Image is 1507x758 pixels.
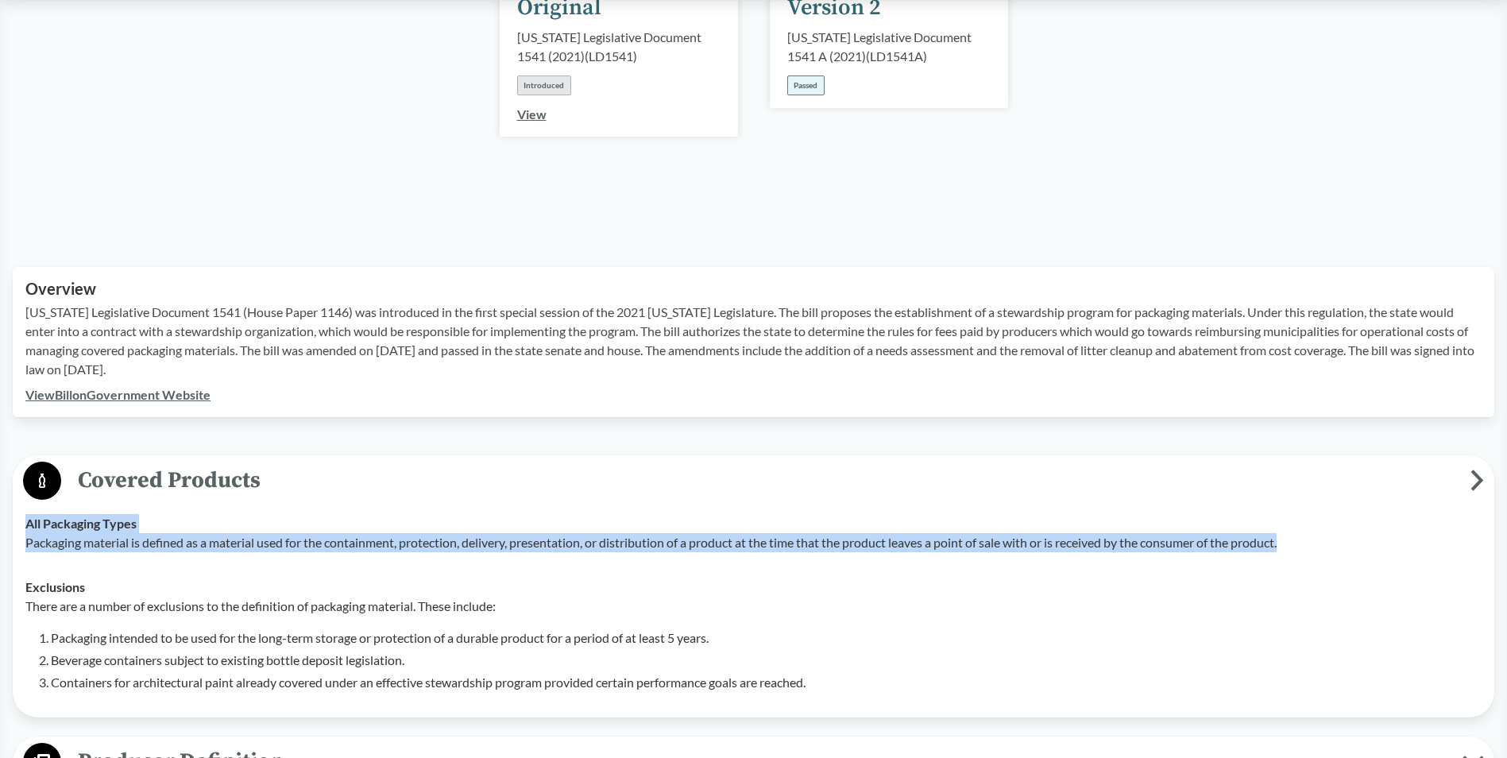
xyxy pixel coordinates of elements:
[25,280,1482,298] h2: Overview
[51,673,1482,692] li: Containers for architectural paint already covered under an effective stewardship program provide...
[787,75,825,95] div: Passed
[51,651,1482,670] li: Beverage containers subject to existing bottle deposit legislation.
[517,28,721,66] div: [US_STATE] Legislative Document 1541 (2021) ( LD1541 )
[61,462,1470,498] span: Covered Products
[51,628,1482,648] li: Packaging intended to be used for the long-term storage or protection of a durable product for a ...
[787,28,991,66] div: [US_STATE] Legislative Document 1541 A (2021) ( LD1541A )
[517,75,571,95] div: Introduced
[25,516,137,531] strong: All Packaging Types
[25,303,1482,379] p: [US_STATE] Legislative Document 1541 (House Paper 1146) was introduced in the first special sessi...
[18,461,1489,501] button: Covered Products
[25,579,85,594] strong: Exclusions
[25,533,1482,552] p: Packaging material is defined as a material used for the containment, protection, delivery, prese...
[25,597,1482,616] p: There are a number of exclusions to the definition of packaging material. These include:
[517,106,547,122] a: View
[25,387,211,402] a: ViewBillonGovernment Website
